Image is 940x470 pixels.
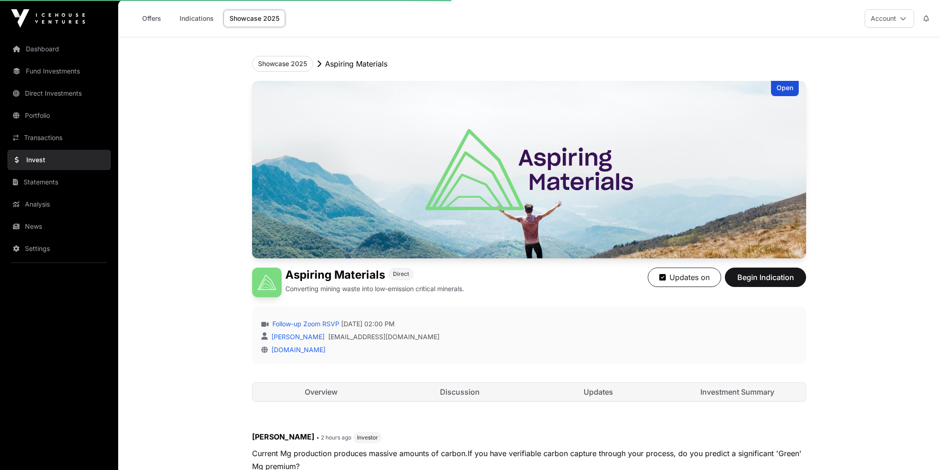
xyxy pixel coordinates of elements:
span: [PERSON_NAME] [252,432,314,441]
span: [DATE] 02:00 PM [341,319,395,329]
a: Overview [253,383,390,401]
span: • 2 hours ago [316,434,351,441]
img: Aspiring Materials [252,268,282,297]
button: Begin Indication [725,268,806,287]
a: Begin Indication [725,277,806,286]
a: Direct Investments [7,83,111,104]
a: Portfolio [7,105,111,126]
a: News [7,216,111,237]
p: Converting mining waste into low-emission critical minerals. [285,284,464,293]
a: Fund Investments [7,61,111,81]
a: Indications [174,10,220,27]
a: Settings [7,238,111,259]
a: Analysis [7,194,111,214]
a: [DOMAIN_NAME] [268,346,325,354]
a: Follow-up Zoom RSVP [271,319,339,329]
span: Investor [357,434,378,441]
a: Transactions [7,128,111,148]
button: Account [865,9,914,28]
a: Dashboard [7,39,111,59]
p: Aspiring Materials [325,58,387,69]
button: Updates on [648,268,721,287]
a: [PERSON_NAME] [270,333,325,341]
h1: Aspiring Materials [285,268,385,282]
iframe: Chat Widget [894,426,940,470]
a: Statements [7,172,111,192]
span: Direct [393,270,409,278]
img: Aspiring Materials [252,81,806,258]
button: Showcase 2025 [252,56,313,72]
a: Investment Summary [669,383,806,401]
a: Invest [7,150,111,170]
a: Updates [530,383,667,401]
a: Offers [133,10,170,27]
nav: Tabs [253,383,806,401]
img: Icehouse Ventures Logo [11,9,85,28]
a: [EMAIL_ADDRESS][DOMAIN_NAME] [328,332,440,342]
div: Open [771,81,799,96]
a: Discussion [392,383,529,401]
span: Begin Indication [736,272,795,283]
a: Showcase 2025 [223,10,285,27]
